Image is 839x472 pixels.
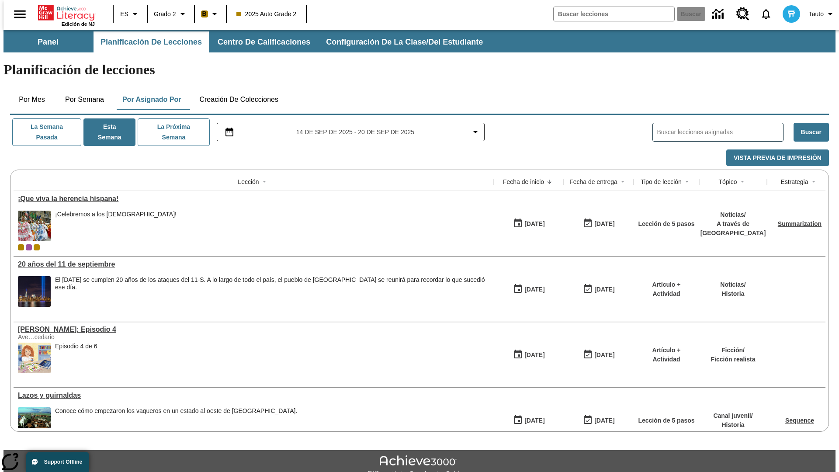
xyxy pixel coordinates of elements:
div: Lazos y guirnaldas [18,392,489,399]
button: 09/15/25: Primer día en que estuvo disponible la lección [510,215,548,232]
span: Support Offline [44,459,82,465]
p: Noticias / [700,210,766,219]
button: 09/21/25: Último día en que podrá accederse la lección [580,215,617,232]
button: Centro de calificaciones [211,31,317,52]
div: Fecha de entrega [569,177,617,186]
div: [DATE] [594,219,614,229]
a: Summarization [778,220,822,227]
div: OL 2025 Auto Grade 3 [26,244,32,250]
div: Conoce cómo empezaron los vaqueros en un estado al oeste de [GEOGRAPHIC_DATA]. [55,407,297,415]
a: 20 años del 11 de septiembre, Lecciones [18,260,489,268]
div: [DATE] [594,350,614,361]
div: Tópico [718,177,737,186]
div: Ave…cedario [18,333,149,340]
button: Configuración de la clase/del estudiante [319,31,490,52]
button: Sort [544,177,555,187]
span: Grado 2 [154,10,176,19]
button: Buscar [794,123,829,142]
div: [DATE] [524,219,544,229]
div: Elena Menope: Episodio 4 [18,326,489,333]
a: ¡Que viva la herencia hispana!, Lecciones [18,195,489,203]
button: Perfil/Configuración [805,6,839,22]
p: Canal juvenil / [713,411,752,420]
p: Artículo + Actividad [638,280,695,298]
div: Subbarra de navegación [3,30,836,52]
img: dos filas de mujeres hispanas en un desfile que celebra la cultura hispana. Las mujeres lucen col... [18,211,51,241]
button: La semana pasada [12,118,81,146]
span: Episodio 4 de 6 [55,343,97,373]
div: Episodio 4 de 6 [55,343,97,350]
input: Buscar lecciones asignadas [657,126,783,139]
a: Elena Menope: Episodio 4, Lecciones [18,326,489,333]
p: Noticias / [720,280,745,289]
button: Por asignado por [115,89,188,110]
button: Sort [259,177,270,187]
button: 09/14/25: Primer día en que estuvo disponible la lección [510,412,548,429]
a: Sequence [785,417,814,424]
div: [DATE] [524,415,544,426]
img: Elena está sentada en la mesa de clase, poniendo pegamento en un trozo de papel. Encima de la mes... [18,343,51,373]
p: Lección de 5 pasos [638,219,694,229]
button: 09/14/25: Último día en que podrá accederse la lección [580,412,617,429]
div: Fecha de inicio [503,177,544,186]
button: 09/14/25: Primer día en que estuvo disponible la lección [510,347,548,363]
div: ¡Que viva la herencia hispana! [18,195,489,203]
div: 20 años del 11 de septiembre [18,260,489,268]
button: Escoja un nuevo avatar [777,3,805,25]
div: Conoce cómo empezaron los vaqueros en un estado al oeste de Estados Unidos. [55,407,297,438]
img: Tributo con luces en la ciudad de Nueva York desde el Parque Estatal Liberty (Nueva Jersey) [18,276,51,307]
span: Planificación de lecciones [101,37,202,47]
button: Grado: Grado 2, Elige un grado [150,6,191,22]
span: 2025 Auto Grade 2 [236,10,297,19]
button: Vista previa de impresión [726,149,829,167]
a: Lazos y guirnaldas, Lecciones [18,392,489,399]
button: Por mes [10,89,54,110]
img: paniolos hawaianos (vaqueros) arreando ganado [18,407,51,438]
span: 14 de sep de 2025 - 20 de sep de 2025 [296,128,414,137]
a: Portada [38,4,95,21]
div: Estrategia [780,177,808,186]
button: 09/14/25: Último día en que podrá accederse la lección [580,281,617,298]
span: Panel [38,37,59,47]
button: Boost El color de la clase es anaranjado claro. Cambiar el color de la clase. [198,6,223,22]
div: El [DATE] se cumplen 20 años de los ataques del 11-S. A lo largo de todo el país, el pueblo de [G... [55,276,489,291]
div: Clase actual [18,244,24,250]
div: [DATE] [594,284,614,295]
h1: Planificación de lecciones [3,62,836,78]
button: Panel [4,31,92,52]
div: El 11 de septiembre de 2021 se cumplen 20 años de los ataques del 11-S. A lo largo de todo el paí... [55,276,489,307]
button: 09/14/25: Último día en que podrá accederse la lección [580,347,617,363]
span: Edición de NJ [62,21,95,27]
span: Centro de calificaciones [218,37,310,47]
span: Tauto [809,10,824,19]
div: Lección [238,177,259,186]
button: Planificación de lecciones [94,31,209,52]
img: avatar image [783,5,800,23]
button: Esta semana [83,118,135,146]
div: Tipo de lección [641,177,682,186]
button: Sort [682,177,692,187]
a: Notificaciones [755,3,777,25]
div: Subbarra de navegación [3,31,491,52]
p: Artículo + Actividad [638,346,695,364]
div: [DATE] [594,415,614,426]
div: ¡Celebremos a los hispanoamericanos! [55,211,177,241]
span: ES [120,10,128,19]
a: Centro de información [707,2,731,26]
p: Historia [720,289,745,298]
input: Buscar campo [554,7,674,21]
button: Support Offline [26,452,89,472]
button: Por semana [58,89,111,110]
button: Creación de colecciones [192,89,285,110]
button: Sort [808,177,819,187]
p: Lección de 5 pasos [638,416,694,425]
span: B [202,8,207,19]
p: Ficción / [711,346,756,355]
button: La próxima semana [138,118,209,146]
p: Ficción realista [711,355,756,364]
button: 09/14/25: Primer día en que estuvo disponible la lección [510,281,548,298]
